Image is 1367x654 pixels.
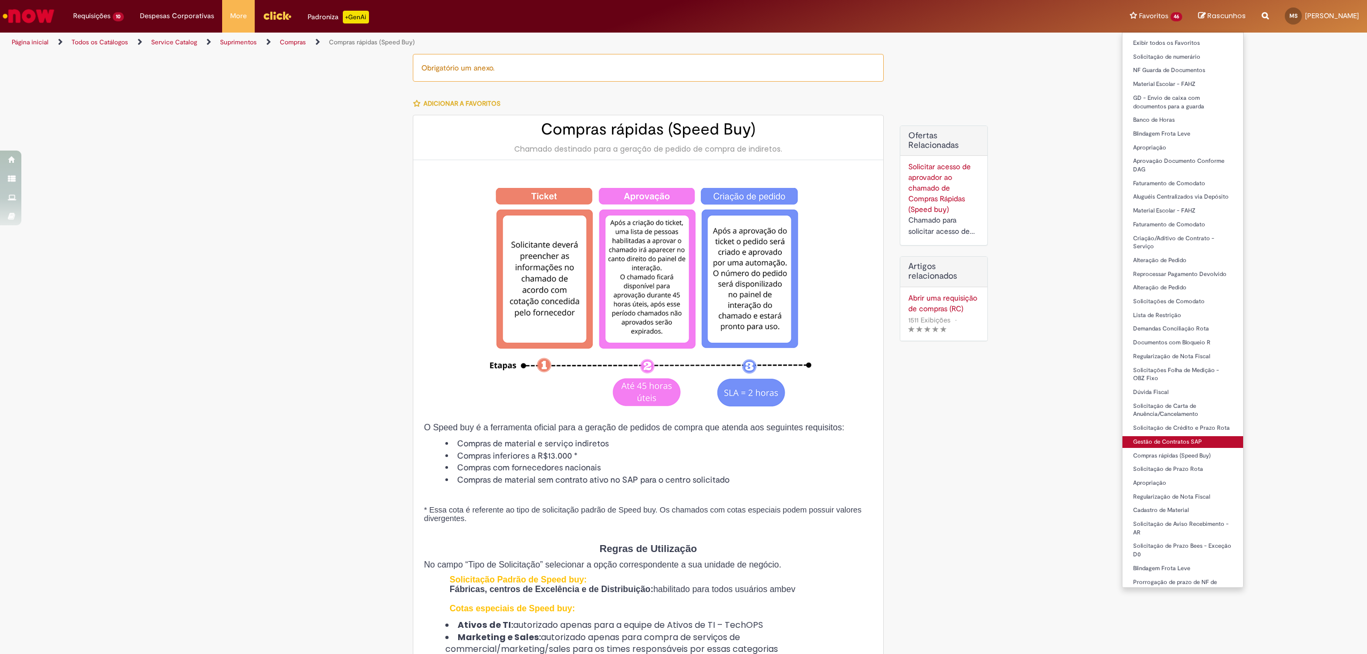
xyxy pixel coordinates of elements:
a: Compras rápidas (Speed Buy) [1122,450,1243,462]
h2: Compras rápidas (Speed Buy) [424,121,873,138]
li: Compras de material sem contrato ativo no SAP para o centro solicitado [445,474,873,486]
span: MS [1290,12,1298,19]
span: * Essa cota é referente ao tipo de solicitação padrão de Speed buy. Os chamados com cotas especia... [424,506,861,523]
a: Aluguéis Centralizados via Depósito [1122,191,1243,203]
a: Faturamento de Comodato [1122,178,1243,190]
div: Obrigatório um anexo. [413,54,884,82]
span: 46 [1170,12,1182,21]
span: [PERSON_NAME] [1305,11,1359,20]
img: click_logo_yellow_360x200.png [263,7,292,23]
a: Solicitar acesso de aprovador ao chamado de Compras Rápidas (Speed buy) [908,162,971,214]
a: Compras [280,38,306,46]
a: Gestão de Contratos SAP [1122,436,1243,448]
span: Cotas especiais de Speed buy: [450,604,575,613]
a: Demandas Conciliação Rota [1122,323,1243,335]
a: Cadastro de Material [1122,505,1243,516]
a: Alteração de Pedido [1122,255,1243,266]
strong: Marketing e Sales: [458,631,541,643]
p: +GenAi [343,11,369,23]
a: Reprocessar Pagamento Devolvido [1122,269,1243,280]
a: Solicitação de numerário [1122,51,1243,63]
a: Regularização de Nota Fiscal [1122,491,1243,503]
a: Documentos com Bloqueio R [1122,337,1243,349]
a: Material Escolar - FAHZ [1122,78,1243,90]
h3: Artigos relacionados [908,262,979,281]
span: No campo “Tipo de Solicitação” selecionar a opção correspondente a sua unidade de negócio. [424,560,781,569]
div: Chamado para solicitar acesso de aprovador ao ticket de Speed buy [908,215,979,237]
a: Exibir todos os Favoritos [1122,37,1243,49]
a: Solicitação de Carta de Anuência/Cancelamento [1122,400,1243,420]
ul: Trilhas de página [8,33,904,52]
a: Dúvida Fiscal [1122,387,1243,398]
a: Solicitação de Aviso Recebimento - AR [1122,518,1243,538]
span: More [230,11,247,21]
a: Página inicial [12,38,49,46]
a: Compras rápidas (Speed Buy) [329,38,415,46]
a: Solicitações de Comodato [1122,296,1243,308]
a: Abrir uma requisição de compras (RC) [908,293,979,314]
span: Rascunhos [1207,11,1246,21]
a: Faturamento de Comodato [1122,219,1243,231]
span: autorizado apenas para a equipe de Ativos de TI – TechOPS [487,619,763,631]
span: Adicionar a Favoritos [423,99,500,108]
div: Padroniza [308,11,369,23]
span: 1511 Exibições [908,316,950,325]
span: Fábricas, centros de Excelência e de Distribuição: [450,585,653,594]
li: Compras de material e serviço indiretos [445,438,873,450]
a: Lista de Restrição [1122,310,1243,321]
img: ServiceNow [1,5,56,27]
span: Despesas Corporativas [140,11,214,21]
li: Compras inferiores a R$13.000 * [445,450,873,462]
span: 10 [113,12,124,21]
span: O Speed buy é a ferramenta oficial para a geração de pedidos de compra que atenda aos seguintes r... [424,423,844,432]
span: • [953,313,959,327]
a: Prorrogação de prazo de NF de Venda [1122,577,1243,596]
button: Adicionar a Favoritos [413,92,506,115]
a: Rascunhos [1198,11,1246,21]
div: Chamado destinado para a geração de pedido de compra de indiretos. [424,144,873,154]
strong: de TI: [489,619,513,631]
ul: Favoritos [1122,32,1244,588]
a: Blindagem Frota Leve [1122,563,1243,574]
a: Criação/Aditivo de Contrato - Serviço [1122,233,1243,253]
a: Solicitação de Crédito e Prazo Rota [1122,422,1243,434]
a: NF Guarda de Documentos [1122,65,1243,76]
a: Aprovação Documento Conforme DAG [1122,155,1243,175]
a: Alteração de Pedido [1122,282,1243,294]
span: Solicitação Padrão de Speed buy: [450,575,587,584]
a: Service Catalog [151,38,197,46]
a: Blindagem Frota Leve [1122,128,1243,140]
span: Requisições [73,11,111,21]
li: Compras com fornecedores nacionais [445,462,873,474]
a: Apropriação [1122,142,1243,154]
a: Apropriação [1122,477,1243,489]
h2: Ofertas Relacionadas [908,131,979,150]
strong: Ativos [458,619,487,631]
a: Solicitação de Prazo Rota [1122,463,1243,475]
a: Regularização de Nota Fiscal [1122,351,1243,363]
a: Solicitações Folha de Medição - OBZ Fixo [1122,365,1243,384]
a: Material Escolar - FAHZ [1122,205,1243,217]
span: habilitado para todos usuários ambev [653,585,795,594]
a: Suprimentos [220,38,257,46]
span: Favoritos [1139,11,1168,21]
span: Regras de Utilização [600,543,697,554]
a: Todos os Catálogos [72,38,128,46]
a: GD - Envio de caixa com documentos para a guarda [1122,92,1243,112]
a: Solicitação de Prazo Bees - Exceção D0 [1122,540,1243,560]
a: Banco de Horas [1122,114,1243,126]
div: Ofertas Relacionadas [900,125,988,246]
